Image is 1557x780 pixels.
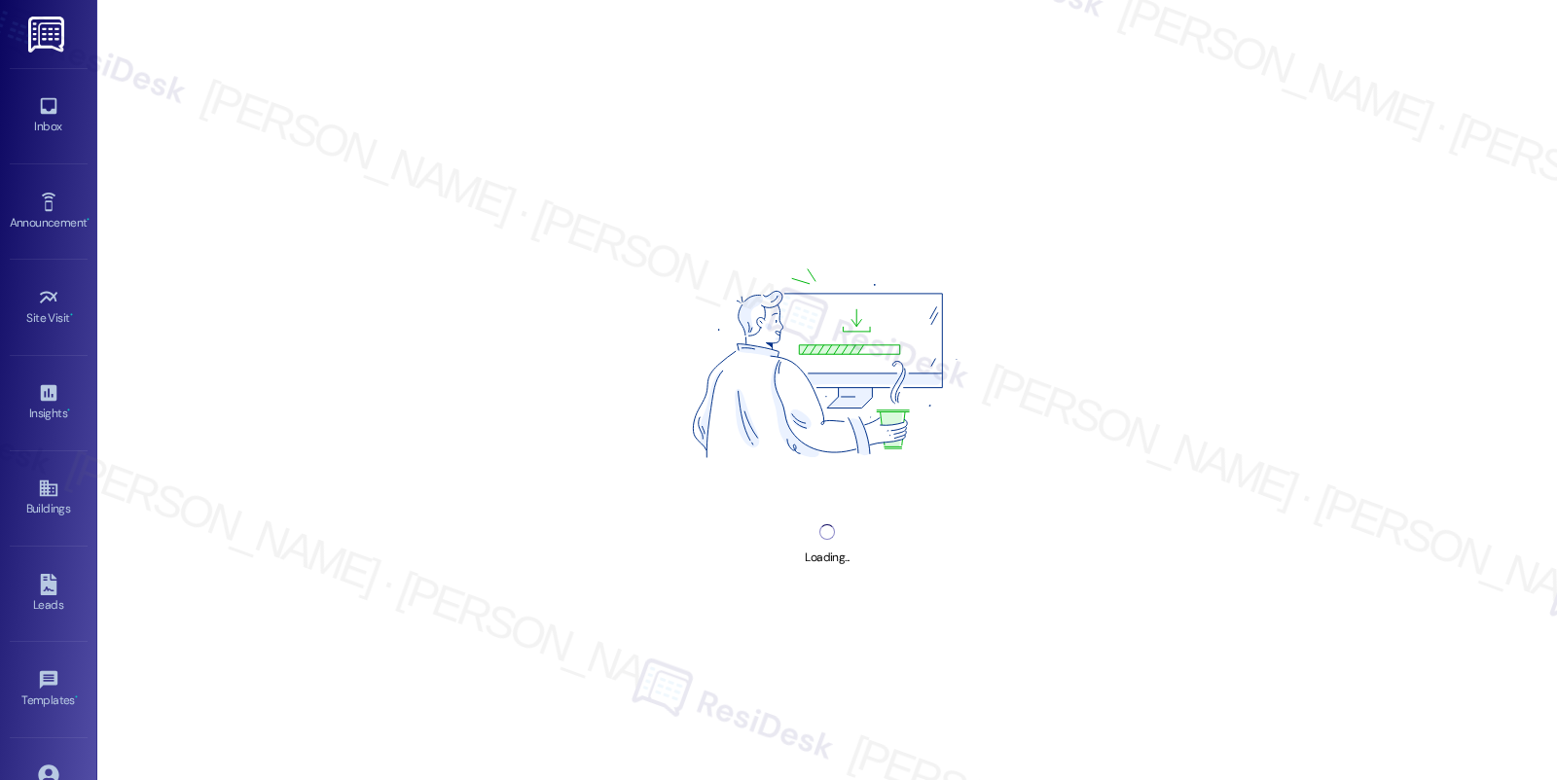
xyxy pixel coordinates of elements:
[70,308,73,322] span: •
[87,213,90,227] span: •
[75,691,78,704] span: •
[10,89,88,142] a: Inbox
[10,281,88,334] a: Site Visit •
[10,376,88,429] a: Insights •
[28,17,68,53] img: ResiDesk Logo
[67,404,70,417] span: •
[10,568,88,620] a: Leads
[10,472,88,524] a: Buildings
[805,548,849,568] div: Loading...
[10,663,88,716] a: Templates •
